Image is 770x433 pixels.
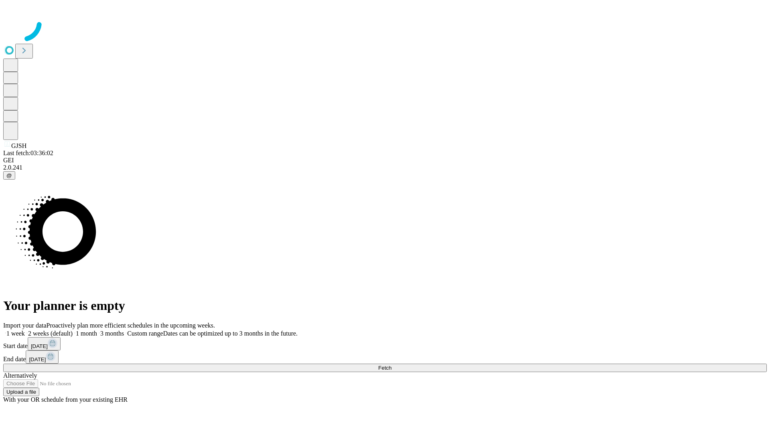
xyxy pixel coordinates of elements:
[3,388,39,396] button: Upload a file
[3,171,15,180] button: @
[29,356,46,362] span: [DATE]
[26,350,59,364] button: [DATE]
[3,298,767,313] h1: Your planner is empty
[47,322,215,329] span: Proactively plan more efficient schedules in the upcoming weeks.
[6,172,12,178] span: @
[3,322,47,329] span: Import your data
[3,372,37,379] span: Alternatively
[3,164,767,171] div: 2.0.241
[11,142,26,149] span: GJSH
[378,365,391,371] span: Fetch
[3,364,767,372] button: Fetch
[3,150,53,156] span: Last fetch: 03:36:02
[28,330,73,337] span: 2 weeks (default)
[163,330,298,337] span: Dates can be optimized up to 3 months in the future.
[3,337,767,350] div: Start date
[100,330,124,337] span: 3 months
[28,337,61,350] button: [DATE]
[127,330,163,337] span: Custom range
[3,157,767,164] div: GEI
[3,350,767,364] div: End date
[31,343,48,349] span: [DATE]
[76,330,97,337] span: 1 month
[6,330,25,337] span: 1 week
[3,396,128,403] span: With your OR schedule from your existing EHR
